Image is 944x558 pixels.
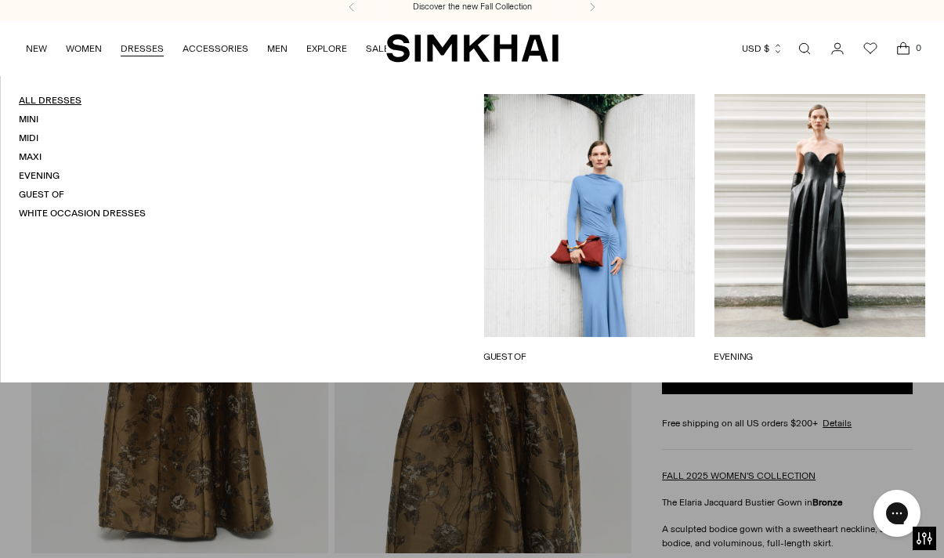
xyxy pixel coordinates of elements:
a: Wishlist [855,33,886,64]
iframe: Sign Up via Text for Offers [13,498,157,545]
a: Go to the account page [822,33,853,64]
a: Discover the new Fall Collection [413,1,532,13]
a: ACCESSORIES [183,31,248,66]
a: MEN [267,31,288,66]
a: SIMKHAI [386,33,559,63]
a: DRESSES [121,31,164,66]
a: Open cart modal [888,33,919,64]
a: WOMEN [66,31,102,66]
a: EXPLORE [306,31,347,66]
a: Open search modal [789,33,820,64]
iframe: Gorgias live chat messenger [866,484,928,542]
span: 0 [911,41,925,55]
button: USD $ [742,31,783,66]
a: NEW [26,31,47,66]
a: SALE [366,31,389,66]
